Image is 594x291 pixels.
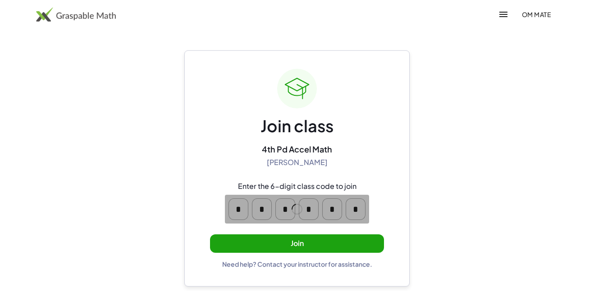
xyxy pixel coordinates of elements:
div: Join class [260,116,334,137]
div: 4th Pd Accel Math [262,144,332,154]
div: Enter the 6-digit class code to join [238,182,356,191]
button: Join [210,234,384,253]
div: Need help? Contact your instructor for assistance. [222,260,372,268]
div: [PERSON_NAME] [267,158,328,167]
span: Om Mate [521,10,551,18]
button: Om Mate [514,6,558,22]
